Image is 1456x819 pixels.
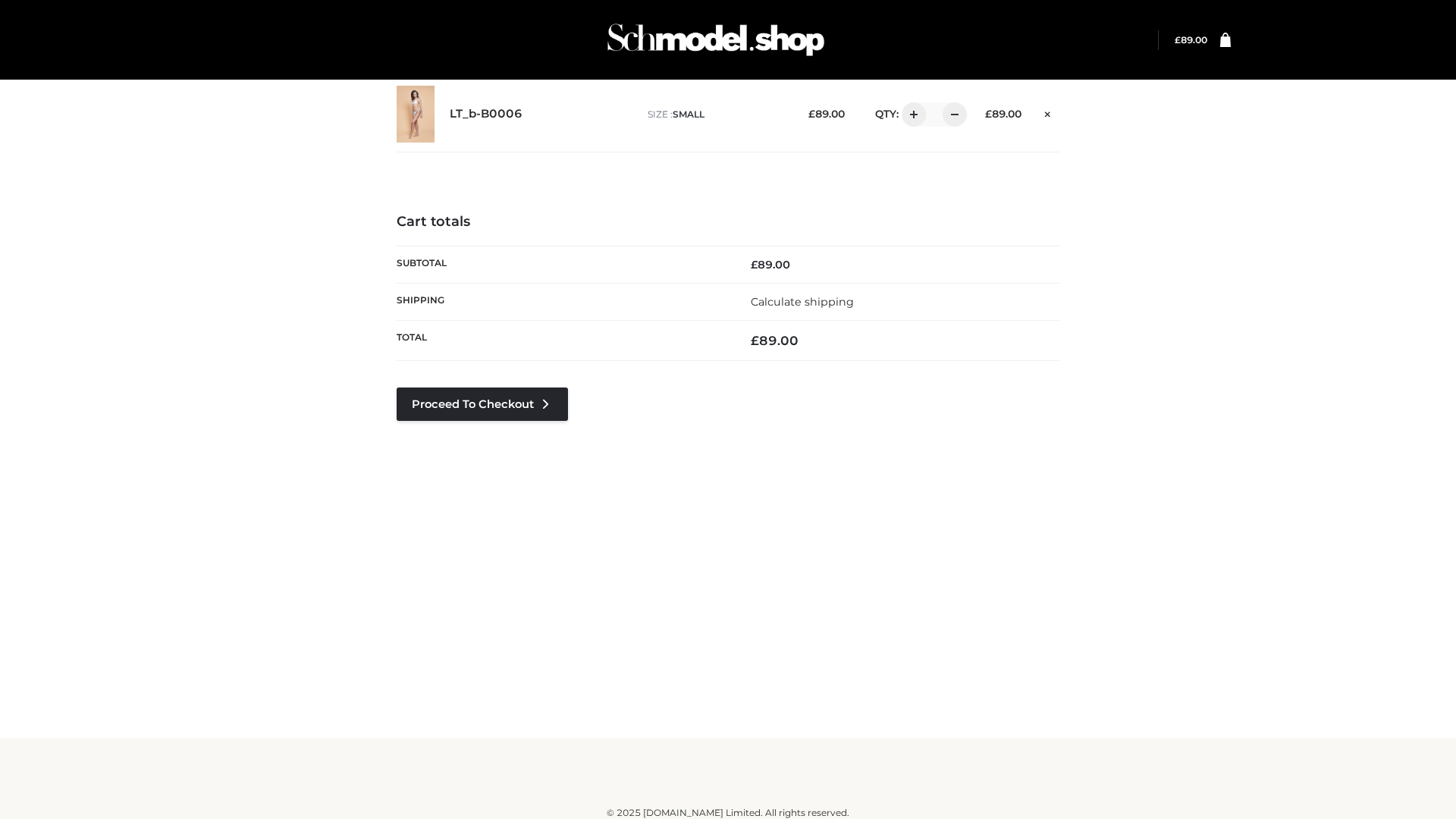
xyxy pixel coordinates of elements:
a: Remove this item [1037,102,1059,122]
bdi: 89.00 [985,108,1021,120]
h4: Cart totals [397,214,1059,231]
a: Proceed to Checkout [397,388,568,421]
span: £ [808,108,815,120]
bdi: 89.00 [751,258,790,271]
th: Subtotal [397,246,728,283]
bdi: 89.00 [808,108,845,120]
bdi: 89.00 [1175,34,1207,45]
span: SMALL [673,108,704,120]
span: £ [985,108,992,120]
bdi: 89.00 [751,333,799,348]
img: Schmodel Admin 964 [602,10,830,70]
a: £89.00 [1175,34,1207,45]
th: Shipping [397,283,728,320]
p: size : [648,108,785,121]
span: £ [1175,34,1181,45]
a: LT_b-B0006 [450,107,522,121]
th: Total [397,321,728,361]
a: Calculate shipping [751,295,854,309]
span: £ [751,258,758,271]
span: £ [751,333,759,348]
div: QTY: [860,102,962,127]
